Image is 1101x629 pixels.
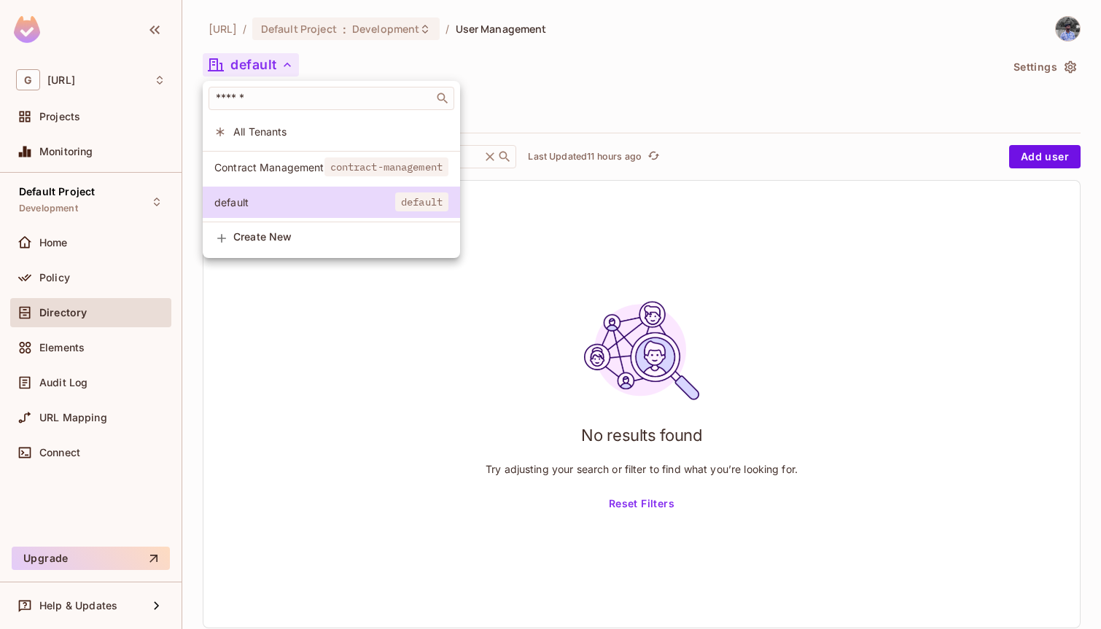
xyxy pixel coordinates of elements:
[233,125,448,138] span: All Tenants
[233,231,448,243] span: Create New
[203,152,460,183] div: Show only users with a role in this tenant: Contract Management
[324,157,449,176] span: contract-management
[214,195,395,209] span: default
[203,187,460,218] div: Show only users with a role in this tenant: default
[395,192,448,211] span: default
[214,160,324,174] span: Contract Management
